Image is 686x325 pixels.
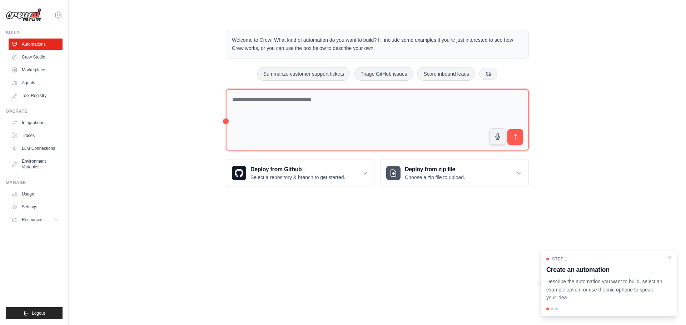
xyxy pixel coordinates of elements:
iframe: Chat Widget [650,291,686,325]
a: Settings [9,201,63,213]
button: Summarize customer support tickets [257,67,350,81]
span: Step 1 [552,256,567,262]
h3: Create an automation [546,265,663,275]
a: Traces [9,130,63,141]
a: Tool Registry [9,90,63,101]
button: Triage GitHub issues [354,67,413,81]
a: Environment Variables [9,156,63,173]
p: Describe the automation you want to build, select an example option, or use the microphone to spe... [546,278,663,302]
a: Agents [9,77,63,88]
a: Crew Studio [9,51,63,63]
a: Integrations [9,117,63,128]
a: Usage [9,188,63,200]
a: Automations [9,39,63,50]
div: Build [6,30,63,36]
h3: Deploy from Github [250,165,345,174]
a: LLM Connections [9,143,63,154]
span: Resources [22,217,42,223]
span: Logout [32,310,45,316]
a: Marketplace [9,64,63,76]
div: Operate [6,108,63,114]
p: Welcome to Crew! What kind of automation do you want to build? I'll include some examples if you'... [232,36,523,52]
h3: Deploy from zip file [405,165,465,174]
button: Resources [9,214,63,225]
p: Choose a zip file to upload. [405,174,465,181]
p: Select a repository & branch to get started. [250,174,345,181]
div: Manage [6,180,63,186]
img: Logo [6,8,41,22]
button: Close walkthrough [667,255,673,260]
button: Logout [6,307,63,319]
button: Score inbound leads [417,67,475,81]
